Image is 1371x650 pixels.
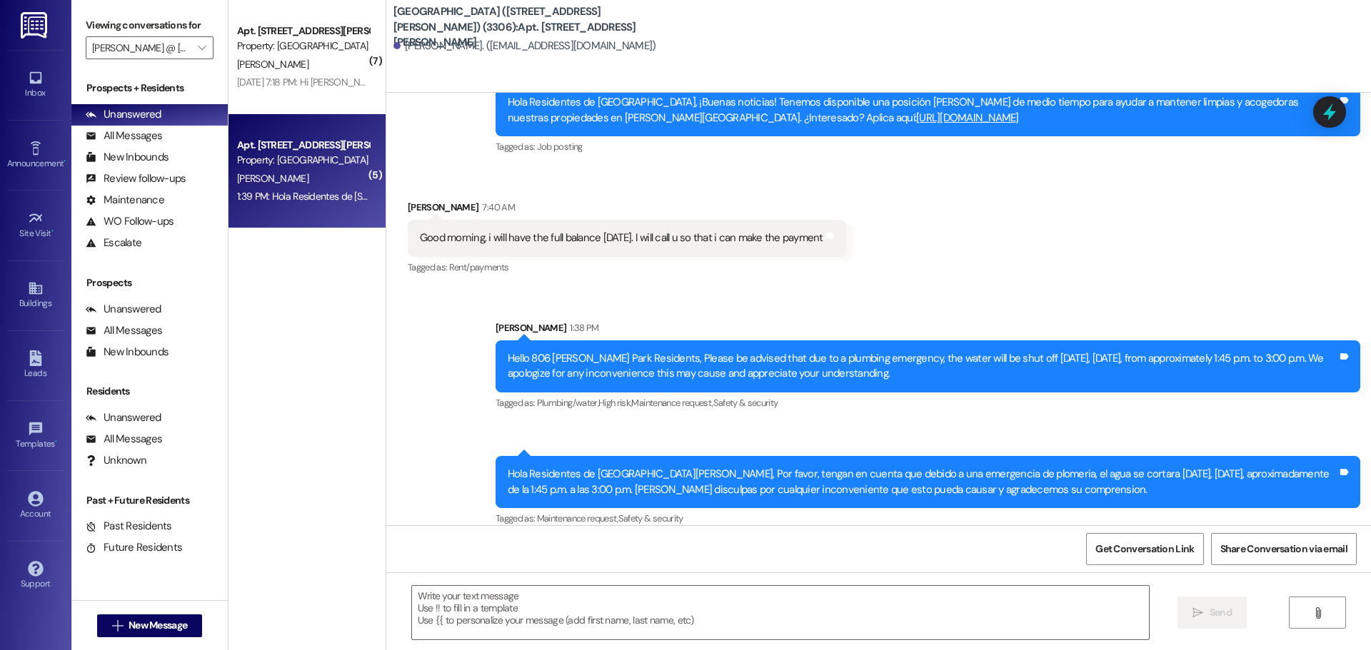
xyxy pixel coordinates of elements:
div: [PERSON_NAME] [408,200,846,220]
label: Viewing conversations for [86,14,214,36]
div: Review follow-ups [86,171,186,186]
span: [PERSON_NAME] [237,172,308,185]
span: Job posting [537,141,583,153]
div: Property: [GEOGRAPHIC_DATA] @ [PERSON_NAME][GEOGRAPHIC_DATA] ([STREET_ADDRESS][PERSON_NAME]) (3306) [237,153,369,168]
div: Tagged as: [496,508,1360,529]
a: Site Visit • [7,206,64,245]
span: Maintenance request , [537,512,618,524]
div: Good morning, i will have the full balance [DATE]. I will call u so that i can make the payment [420,230,823,245]
a: Inbox [7,66,64,104]
div: Future Residents [86,540,182,555]
div: Past + Future Residents [71,493,228,508]
div: New Inbounds [86,150,169,165]
div: Tagged as: [408,257,846,278]
span: Share Conversation via email [1220,542,1347,557]
div: Unanswered [86,107,161,122]
button: New Message [97,614,203,637]
div: [PERSON_NAME] [496,320,1360,340]
span: Get Conversation Link [1095,542,1194,557]
div: Property: [GEOGRAPHIC_DATA] @ [PERSON_NAME][GEOGRAPHIC_DATA] ([STREET_ADDRESS][PERSON_NAME]) (3306) [237,39,369,54]
a: Support [7,557,64,595]
div: New Inbounds [86,345,169,360]
button: Share Conversation via email [1211,533,1357,565]
a: Account [7,487,64,525]
div: [PERSON_NAME]. ([EMAIL_ADDRESS][DOMAIN_NAME]) [393,39,656,54]
i:  [1312,607,1323,619]
div: Hola Residentes de [GEOGRAPHIC_DATA][PERSON_NAME], Por favor, tengan en cuenta que debido a una e... [508,467,1337,497]
div: Prospects [71,275,228,290]
span: • [55,437,57,447]
a: Leads [7,346,64,385]
button: Get Conversation Link [1086,533,1203,565]
input: All communities [92,36,191,59]
span: Rent/payments [449,261,509,273]
div: All Messages [86,323,162,338]
div: Unanswered [86,302,161,317]
span: • [51,226,54,236]
div: WO Follow-ups [86,214,174,229]
div: All Messages [86,128,162,143]
div: Escalate [86,235,141,250]
i:  [112,620,123,631]
span: • [64,156,66,166]
div: Unknown [86,453,146,468]
div: Tagged as: [496,136,1360,157]
div: All Messages [86,432,162,447]
i:  [1192,607,1203,619]
a: Templates • [7,417,64,455]
div: Hola Residentes de [GEOGRAPHIC_DATA], ¡Buenas noticias! Tenemos disponible una posición [PERSON_N... [508,95,1337,126]
img: ResiDesk Logo [21,12,50,39]
div: Prospects + Residents [71,81,228,96]
div: Maintenance [86,193,164,208]
div: Hello 806 [PERSON_NAME] Park Residents, Please be advised that due to a plumbing emergency, the w... [508,351,1337,382]
div: Tagged as: [496,392,1360,413]
span: Maintenance request , [631,397,713,409]
div: 1:38 PM [566,320,598,335]
div: 7:40 AM [478,200,514,215]
span: High risk , [598,397,632,409]
a: [URL][DOMAIN_NAME] [916,111,1019,125]
span: Safety & security [713,397,778,409]
button: Send [1177,596,1247,629]
a: Buildings [7,276,64,315]
div: Apt. [STREET_ADDRESS][PERSON_NAME] [237,24,369,39]
div: Unanswered [86,410,161,425]
div: Past Residents [86,519,172,534]
span: New Message [129,618,187,633]
div: Residents [71,384,228,399]
span: Safety & security [618,512,683,524]
span: [PERSON_NAME] [237,58,308,71]
i:  [198,42,206,54]
div: Apt. [STREET_ADDRESS][PERSON_NAME] [237,138,369,153]
span: Plumbing/water , [537,397,598,409]
span: Send [1210,605,1232,620]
